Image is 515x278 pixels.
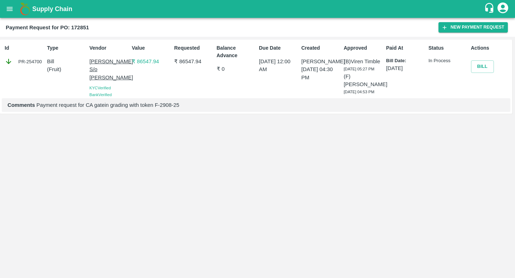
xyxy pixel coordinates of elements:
[496,1,509,16] div: account of current user
[471,60,494,73] button: Bill
[301,44,341,52] p: Created
[259,58,299,74] p: [DATE] 12:00 AM
[47,65,87,73] p: ( Fruit )
[18,2,32,16] img: logo
[344,44,383,52] p: Approved
[47,58,87,65] p: Bill
[259,44,299,52] p: Due Date
[344,67,374,71] span: [DATE] 05:27 PM
[386,58,426,64] p: Bill Date:
[344,58,383,65] p: (B) Viren Timble
[217,65,256,73] p: ₹ 0
[89,93,112,97] span: Bank Verified
[386,64,426,72] p: [DATE]
[32,4,484,14] a: Supply Chain
[8,101,505,109] p: Payment request for CA gatein grading with token F-2908-25
[386,44,426,52] p: Paid At
[5,44,44,52] p: Id
[174,44,214,52] p: Requested
[484,3,496,15] div: customer-support
[344,73,383,89] p: (F) [PERSON_NAME]
[132,58,172,65] p: ₹ 86547.94
[32,5,72,13] b: Supply Chain
[47,44,87,52] p: Type
[89,44,129,52] p: Vendor
[174,58,214,65] p: ₹ 86547.94
[8,102,35,108] b: Comments
[471,44,511,52] p: Actions
[6,25,89,30] b: Payment Request for PO: 172851
[438,22,508,33] button: New Payment Request
[428,44,468,52] p: Status
[301,58,341,65] p: [PERSON_NAME]
[132,44,172,52] p: Value
[89,58,129,81] p: [PERSON_NAME] S/o [PERSON_NAME]
[1,1,18,17] button: open drawer
[217,44,256,59] p: Balance Advance
[5,58,44,65] div: PR-254700
[89,86,111,90] span: KYC Verified
[301,65,341,81] p: [DATE] 04:30 PM
[344,90,374,94] span: [DATE] 04:53 PM
[428,58,468,64] p: In Process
